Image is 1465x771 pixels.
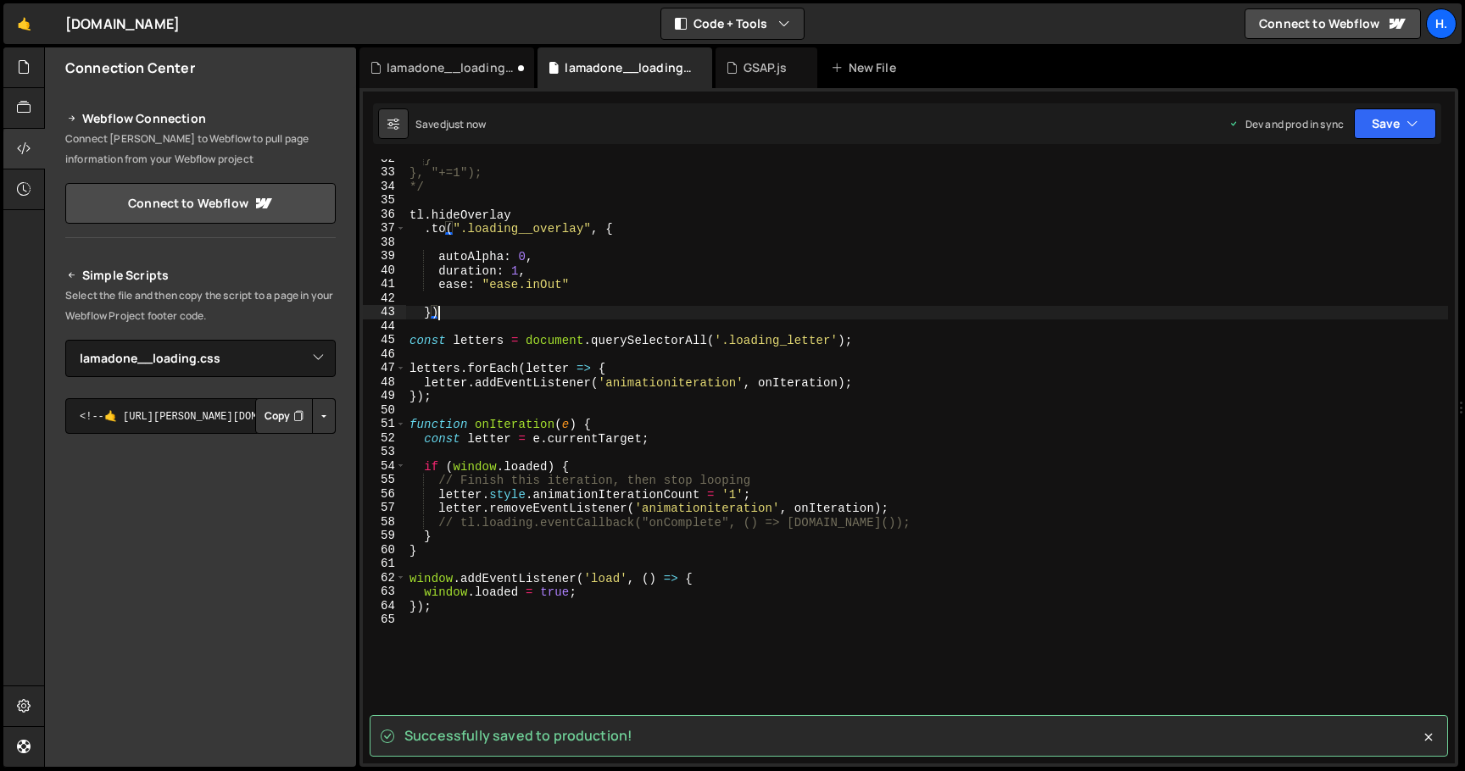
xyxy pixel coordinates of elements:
[65,58,195,77] h2: Connection Center
[387,59,514,76] div: lamadone__loading.css
[363,557,406,571] div: 61
[363,165,406,180] div: 33
[363,236,406,250] div: 38
[255,398,313,434] button: Copy
[363,431,406,446] div: 52
[744,59,788,76] div: GSAP.js
[363,221,406,236] div: 37
[363,599,406,613] div: 64
[65,14,180,34] div: [DOMAIN_NAME]
[363,291,406,306] div: 42
[363,515,406,530] div: 58
[363,417,406,431] div: 51
[363,319,406,334] div: 44
[415,117,486,131] div: Saved
[363,180,406,194] div: 34
[363,473,406,487] div: 55
[363,333,406,347] div: 45
[363,263,406,278] div: 40
[65,462,337,614] iframe: YouTube video player
[1426,8,1457,39] a: h.
[363,347,406,362] div: 46
[363,613,406,627] div: 65
[363,501,406,515] div: 57
[255,398,336,434] div: Button group with nested dropdown
[565,59,692,76] div: lamadone__loading.js
[65,286,336,326] p: Select the file and then copy the script to a page in your Webflow Project footer code.
[363,208,406,222] div: 36
[363,543,406,557] div: 60
[65,398,336,434] textarea: <!--🤙 [URL][PERSON_NAME][DOMAIN_NAME]> <script>document.addEventListener("DOMContentLoaded", func...
[363,361,406,375] div: 47
[363,571,406,585] div: 62
[363,459,406,474] div: 54
[1245,8,1421,39] a: Connect to Webflow
[363,389,406,403] div: 49
[831,59,902,76] div: New File
[363,249,406,263] div: 39
[65,265,336,286] h2: Simple Scripts
[661,8,804,39] button: Code + Tools
[363,375,406,390] div: 48
[1228,117,1344,131] div: Dev and prod in sync
[65,129,336,169] p: Connect [PERSON_NAME] to Webflow to pull page information from your Webflow project
[363,305,406,319] div: 43
[65,183,336,224] a: Connect to Webflow
[363,277,406,291] div: 41
[3,3,45,44] a: 🤙
[363,403,406,418] div: 50
[404,726,632,745] span: Successfully saved to production!
[446,117,486,131] div: just now
[65,108,336,129] h2: Webflow Connection
[1354,108,1436,139] button: Save
[363,487,406,502] div: 56
[363,445,406,459] div: 53
[363,193,406,208] div: 35
[363,529,406,543] div: 59
[363,585,406,599] div: 63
